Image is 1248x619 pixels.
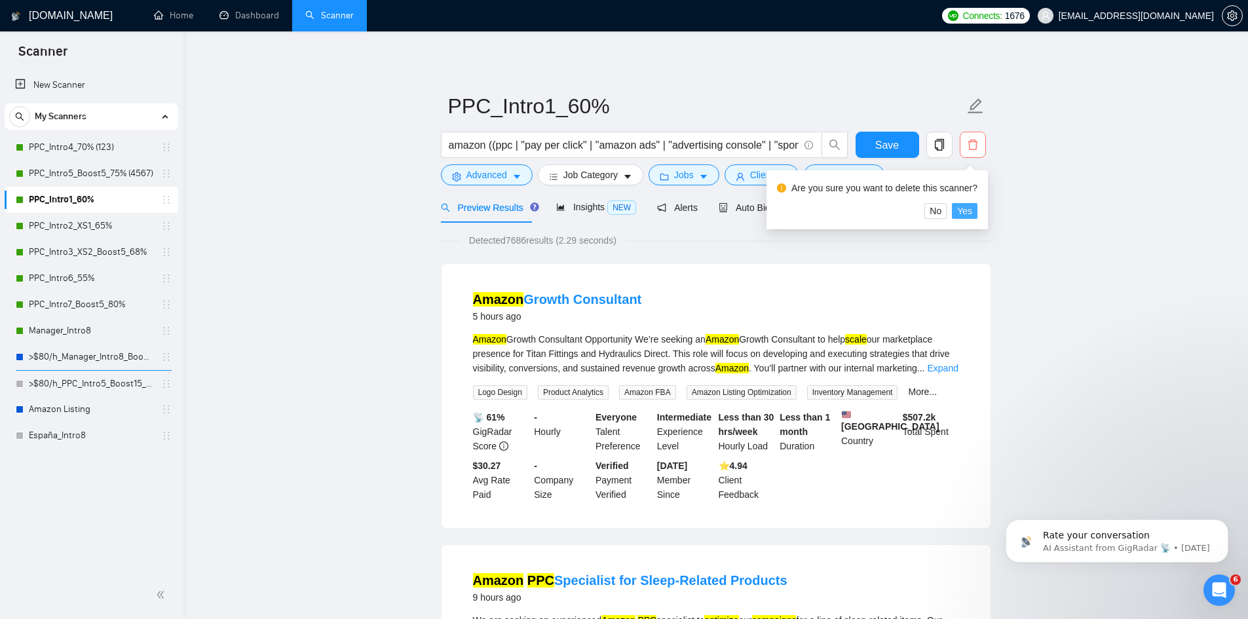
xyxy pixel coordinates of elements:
[8,42,78,69] span: Scanner
[29,213,153,239] a: PPC_Intro2_XS1_65%
[780,412,830,437] b: Less than 1 month
[807,385,898,400] span: Inventory Management
[687,385,797,400] span: Amazon Listing Optimization
[716,459,778,502] div: Client Feedback
[674,168,694,182] span: Jobs
[842,410,851,419] img: 🇺🇸
[924,203,947,219] button: No
[441,164,533,185] button: settingAdvancedcaret-down
[305,10,354,21] a: searchScanner
[473,309,642,324] div: 5 hours ago
[822,139,847,151] span: search
[470,410,532,453] div: GigRadar Score
[161,352,172,362] span: holder
[725,164,799,185] button: userClientcaret-down
[777,183,786,193] span: exclamation-circle
[473,334,506,345] mark: Amazon
[460,233,626,248] span: Detected 7686 results (2.29 seconds)
[657,412,711,422] b: Intermediate
[719,460,747,471] b: ⭐️ 4.94
[596,460,629,471] b: Verified
[473,292,642,307] a: AmazonGrowth Consultant
[750,168,774,182] span: Client
[538,385,609,400] span: Product Analytics
[917,363,925,373] span: ...
[839,410,900,453] div: Country
[875,137,899,153] span: Save
[161,168,172,179] span: holder
[926,132,953,158] button: copy
[538,164,643,185] button: barsJob Categorycaret-down
[719,203,728,212] span: robot
[952,203,977,219] button: Yes
[473,385,527,400] span: Logo Design
[531,459,593,502] div: Company Size
[473,573,524,588] mark: Amazon
[29,187,153,213] a: PPC_Intro1_60%
[29,422,153,449] a: España_Intro8
[930,204,941,218] span: No
[719,202,784,213] span: Auto Bidder
[29,160,153,187] a: PPC_Intro5_Boost5_75% (4567)
[593,410,654,453] div: Talent Preference
[1041,11,1050,20] span: user
[5,103,178,449] li: My Scanners
[29,396,153,422] a: Amazon Listing
[161,195,172,205] span: holder
[441,203,450,212] span: search
[654,459,716,502] div: Member Since
[161,404,172,415] span: holder
[593,459,654,502] div: Payment Verified
[529,201,540,213] div: Tooltip anchor
[804,141,813,149] span: info-circle
[960,139,985,151] span: delete
[706,334,739,345] mark: Amazon
[596,412,637,422] b: Everyone
[29,318,153,344] a: Manager_Intro8
[777,410,839,453] div: Duration
[161,221,172,231] span: holder
[660,172,669,181] span: folder
[35,103,86,130] span: My Scanners
[5,72,178,98] li: New Scanner
[10,112,29,121] span: search
[948,10,958,21] img: upwork-logo.png
[29,291,153,318] a: PPC_Intro7_Boost5_80%
[962,9,1002,23] span: Connects:
[699,172,708,181] span: caret-down
[161,247,172,257] span: holder
[534,412,537,422] b: -
[473,590,787,605] div: 9 hours ago
[719,412,774,437] b: Less than 30 hrs/week
[466,168,507,182] span: Advanced
[11,6,20,27] img: logo
[845,334,867,345] mark: scale
[161,273,172,284] span: holder
[161,142,172,153] span: holder
[1203,574,1235,606] iframe: Intercom live chat
[715,363,749,373] mark: Amazon
[856,132,919,158] button: Save
[1222,5,1243,26] button: setting
[512,172,521,181] span: caret-down
[957,204,972,218] span: Yes
[623,172,632,181] span: caret-down
[967,98,984,115] span: edit
[448,90,964,122] input: Scanner name...
[791,181,977,195] div: Are you sure you want to delete this scanner?
[908,386,937,397] a: More...
[657,202,698,213] span: Alerts
[473,573,787,588] a: Amazon PPCSpecialist for Sleep-Related Products
[736,172,745,181] span: user
[29,265,153,291] a: PPC_Intro6_55%
[449,137,799,153] input: Search Freelance Jobs...
[716,410,778,453] div: Hourly Load
[441,202,535,213] span: Preview Results
[470,459,532,502] div: Avg Rate Paid
[534,460,537,471] b: -
[1222,10,1243,21] a: setting
[841,410,939,432] b: [GEOGRAPHIC_DATA]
